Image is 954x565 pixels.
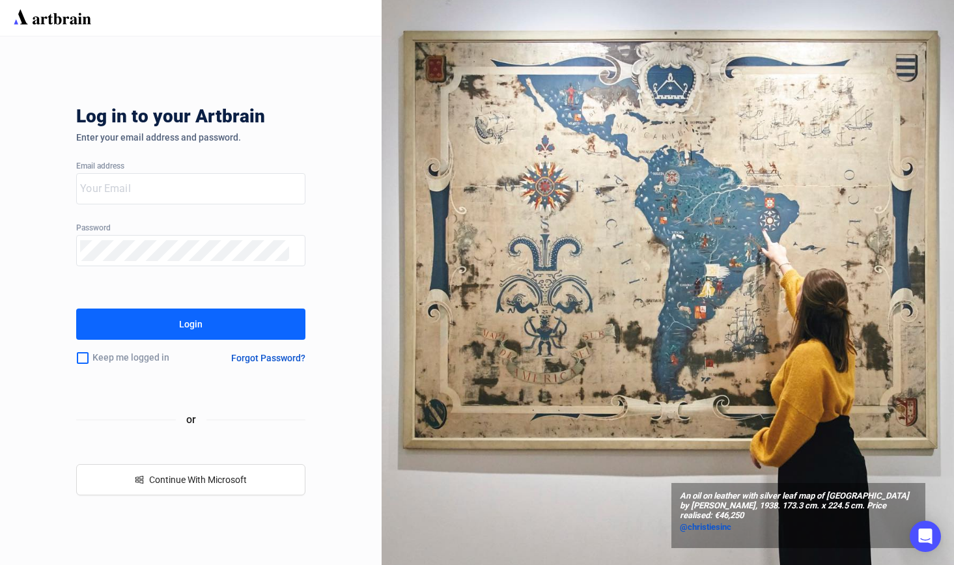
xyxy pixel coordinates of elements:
[910,521,941,552] div: Open Intercom Messenger
[76,224,305,233] div: Password
[76,344,202,372] div: Keep me logged in
[680,522,731,532] span: @christiesinc
[231,353,305,363] div: Forgot Password?
[80,178,289,199] input: Your Email
[680,521,917,534] a: @christiesinc
[149,475,247,485] span: Continue With Microsoft
[179,314,203,335] div: Login
[76,132,305,143] div: Enter your email address and password.
[76,464,305,495] button: windowsContinue With Microsoft
[76,162,305,171] div: Email address
[76,309,305,340] button: Login
[176,411,206,428] span: or
[135,475,144,484] span: windows
[680,491,917,521] span: An oil on leather with silver leaf map of [GEOGRAPHIC_DATA] by [PERSON_NAME], 1938. 173.3 cm. x 2...
[76,106,467,132] div: Log in to your Artbrain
